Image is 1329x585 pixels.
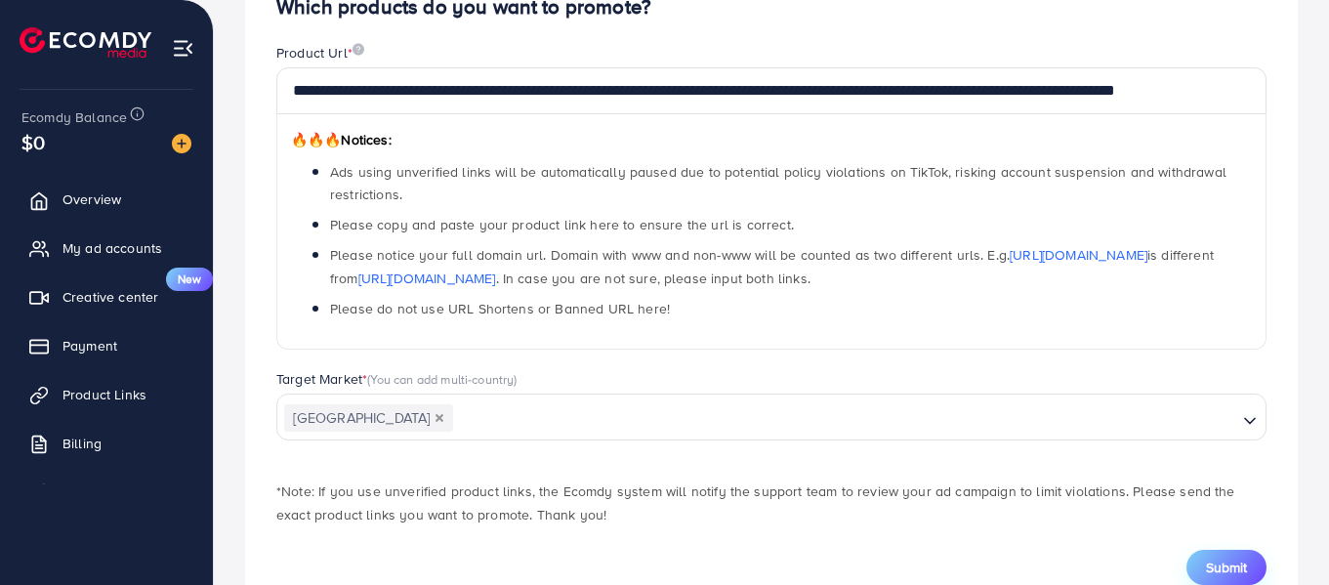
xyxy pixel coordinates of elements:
[15,326,198,365] a: Payment
[1206,558,1247,577] span: Submit
[15,180,198,219] a: Overview
[62,287,158,307] span: Creative center
[172,134,191,153] img: image
[358,269,496,288] a: [URL][DOMAIN_NAME]
[291,130,341,149] span: 🔥🔥🔥
[20,27,151,58] img: logo
[62,434,102,453] span: Billing
[330,215,794,234] span: Please copy and paste your product link here to ensure the url is correct.
[284,404,453,432] span: [GEOGRAPHIC_DATA]
[455,403,1235,434] input: Search for option
[15,424,198,463] a: Billing
[276,369,518,389] label: Target Market
[330,162,1226,204] span: Ads using unverified links will be automatically paused due to potential policy violations on Tik...
[15,277,198,316] a: Creative centerNew
[435,413,444,423] button: Deselect Pakistan
[62,336,117,355] span: Payment
[15,229,198,268] a: My ad accounts
[62,385,146,404] span: Product Links
[353,43,364,56] img: image
[367,370,517,388] span: (You can add multi-country)
[330,299,670,318] span: Please do not use URL Shortens or Banned URL here!
[15,473,198,512] a: Affiliate Program
[276,43,364,63] label: Product Url
[276,394,1267,440] div: Search for option
[276,480,1267,526] p: *Note: If you use unverified product links, the Ecomdy system will notify the support team to rev...
[1246,497,1314,570] iframe: Chat
[21,128,45,156] span: $0
[1186,550,1267,585] button: Submit
[166,268,213,291] span: New
[172,37,194,60] img: menu
[62,238,162,258] span: My ad accounts
[62,482,167,502] span: Affiliate Program
[62,189,121,209] span: Overview
[1010,245,1147,265] a: [URL][DOMAIN_NAME]
[291,130,392,149] span: Notices:
[330,245,1214,287] span: Please notice your full domain url. Domain with www and non-www will be counted as two different ...
[15,375,198,414] a: Product Links
[21,107,127,127] span: Ecomdy Balance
